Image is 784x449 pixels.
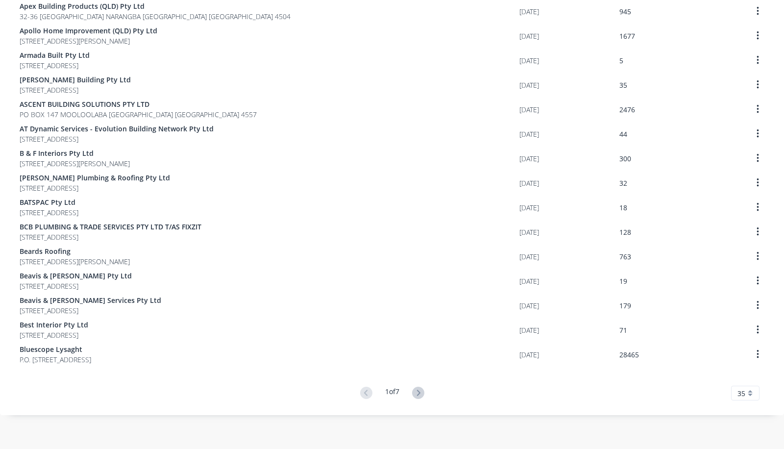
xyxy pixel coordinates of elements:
div: 2476 [619,104,635,115]
div: 44 [619,129,627,139]
span: P.O. [STREET_ADDRESS] [20,354,91,365]
span: Beards Roofing [20,246,130,256]
span: B & F Interiors Pty Ltd [20,148,130,158]
div: [DATE] [519,178,539,188]
div: 1 of 7 [385,386,399,400]
span: [STREET_ADDRESS] [20,330,88,340]
div: 128 [619,227,631,237]
span: [STREET_ADDRESS] [20,232,201,242]
span: ASCENT BUILDING SOLUTIONS PTY LTD [20,99,257,109]
div: 19 [619,276,627,286]
span: Apex Building Products (QLD) Pty Ltd [20,1,291,11]
div: [DATE] [519,129,539,139]
span: Beavis & [PERSON_NAME] Services Pty Ltd [20,295,161,305]
div: [DATE] [519,227,539,237]
span: [STREET_ADDRESS][PERSON_NAME] [20,256,130,267]
div: 28465 [619,349,639,360]
span: [STREET_ADDRESS] [20,207,78,218]
span: [STREET_ADDRESS] [20,183,170,193]
div: [DATE] [519,55,539,66]
span: AT Dynamic Services - Evolution Building Network Pty Ltd [20,124,214,134]
div: [DATE] [519,6,539,17]
div: 32 [619,178,627,188]
span: [STREET_ADDRESS] [20,305,161,316]
div: 71 [619,325,627,335]
span: [STREET_ADDRESS][PERSON_NAME] [20,158,130,169]
span: [STREET_ADDRESS] [20,85,131,95]
div: 179 [619,300,631,311]
span: [PERSON_NAME] Plumbing & Roofing Pty Ltd [20,173,170,183]
span: 35 [737,388,745,399]
span: [STREET_ADDRESS] [20,281,132,291]
div: [DATE] [519,325,539,335]
div: [DATE] [519,251,539,262]
span: BATSPAC Pty Ltd [20,197,78,207]
span: BCB PLUMBING & TRADE SERVICES PTY LTD T/AS FIXZIT [20,222,201,232]
span: PO BOX 147 MOOLOOLABA [GEOGRAPHIC_DATA] [GEOGRAPHIC_DATA] 4557 [20,109,257,120]
span: Apollo Home Improvement (QLD) Pty Ltd [20,25,157,36]
div: 1677 [619,31,635,41]
div: 763 [619,251,631,262]
div: [DATE] [519,31,539,41]
span: Best Interior Pty Ltd [20,320,88,330]
span: [STREET_ADDRESS] [20,60,90,71]
div: [DATE] [519,349,539,360]
div: 5 [619,55,623,66]
div: [DATE] [519,80,539,90]
div: [DATE] [519,276,539,286]
div: [DATE] [519,202,539,213]
span: [STREET_ADDRESS] [20,134,214,144]
span: 32-36 [GEOGRAPHIC_DATA] NARANGBA [GEOGRAPHIC_DATA] [GEOGRAPHIC_DATA] 4504 [20,11,291,22]
span: Armada Built Pty Ltd [20,50,90,60]
div: 300 [619,153,631,164]
div: [DATE] [519,153,539,164]
div: 945 [619,6,631,17]
span: Beavis & [PERSON_NAME] Pty Ltd [20,271,132,281]
span: [PERSON_NAME] Building Pty Ltd [20,75,131,85]
span: [STREET_ADDRESS][PERSON_NAME] [20,36,157,46]
div: [DATE] [519,300,539,311]
div: 35 [619,80,627,90]
div: 18 [619,202,627,213]
span: Bluescope Lysaght [20,344,91,354]
div: [DATE] [519,104,539,115]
